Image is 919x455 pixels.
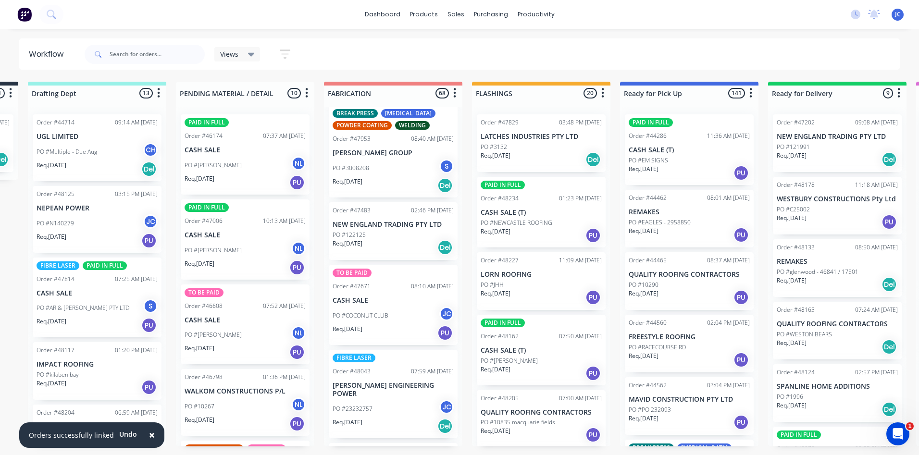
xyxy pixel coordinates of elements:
p: LORN ROOFING [481,271,602,279]
div: PU [437,325,453,341]
div: Order #47202 [777,118,815,127]
p: FREESTYLE ROOFING [629,333,750,341]
div: [MEDICAL_DATA] [381,109,435,118]
p: QUALITY ROOFING CONTRACTORS [481,408,602,417]
button: Undo [114,427,142,442]
div: PAID IN FULLOrder #4428611:36 AM [DATE]CASH SALE (T)PO #EM SIGNSReq.[DATE]PU [625,114,754,185]
div: Order #4811701:20 PM [DATE]IMPACT ROOFINGPO #kilaben bayReq.[DATE]PU [33,342,161,400]
span: × [149,428,155,442]
p: PO #Multiple - Due Aug [37,148,97,156]
p: NEW ENGLAND TRADING PTY LTD [777,133,898,141]
p: PO #10290 [629,281,658,289]
div: Del [437,240,453,255]
p: Req. [DATE] [185,344,214,353]
p: Req. [DATE] [333,418,362,427]
p: PO #10267 [185,402,214,411]
p: PO #3008208 [333,164,369,172]
div: Del [141,161,157,177]
div: Del [882,152,897,167]
p: PO #COCONUT CLUB [333,311,388,320]
div: PU [585,290,601,305]
div: WELDING [395,121,430,130]
div: PU [289,260,305,275]
div: Order #4456203:04 PM [DATE]MAVID CONSTRUCTION PTY LTDPO #PO 232093Req.[DATE]PU [625,377,754,435]
div: PU [733,290,749,305]
p: Req. [DATE] [629,165,658,173]
div: Order #47671 [333,282,371,291]
div: NL [291,241,306,256]
div: 01:23 PM [DATE] [559,194,602,203]
div: TO BE PAID [333,269,372,277]
p: Req. [DATE] [185,174,214,183]
p: PO #121991 [777,143,810,151]
p: SPANLINE HOME ADDITIONS [777,382,898,391]
div: Order #46608 [185,302,223,310]
p: PO #C25002 [777,205,810,214]
div: Order #48124 [777,368,815,377]
div: 07:25 AM [DATE] [115,275,158,283]
div: Order #44462 [629,194,667,202]
p: Req. [DATE] [37,379,66,388]
p: CASH SALE [185,231,306,239]
div: PU [289,416,305,431]
span: 1 [906,422,914,430]
p: PO #1996 [777,393,803,401]
p: PO #EM SIGNS [629,156,668,165]
div: Order #48117 [37,346,75,355]
div: Order #4748302:46 PM [DATE]NEW ENGLAND TRADING PTY LTDPO #122125Req.[DATE]Del [329,202,458,260]
div: Order #48125 [37,190,75,198]
p: Req. [DATE] [185,416,214,424]
p: CASH SALE [333,296,454,305]
div: Order #45075 [777,444,815,453]
div: PU [882,214,897,230]
div: products [405,7,443,22]
p: Req. [DATE] [333,177,362,186]
p: Req. [DATE] [333,325,362,333]
div: Order #48163 [777,306,815,314]
p: PO #10835 macquarie fields [481,418,555,427]
p: Req. [DATE] [481,427,510,435]
p: Req. [DATE] [37,161,66,170]
div: Order #47814 [37,275,75,283]
p: NEPEAN POWER [37,204,158,212]
p: Req. [DATE] [629,227,658,235]
div: 06:59 AM [DATE] [115,408,158,417]
p: PO #23232757 [333,405,373,413]
div: 09:08 AM [DATE] [855,118,898,127]
div: [MEDICAL_DATA] [677,443,732,452]
p: LATCHES INDUSTRIES PTY LTD [481,133,602,141]
div: Del [882,339,897,355]
div: Del [437,178,453,193]
div: Del [437,418,453,434]
p: PO #kilaben bay [37,370,79,379]
div: Order #48133 [777,243,815,252]
p: CASH SALE (T) [481,346,602,355]
div: Order #44286 [629,132,667,140]
div: 08:50 AM [DATE] [855,243,898,252]
p: PO #WESTON BEARS [777,330,832,339]
div: PU [141,318,157,333]
div: Order #47829 [481,118,519,127]
div: Order #4817811:18 AM [DATE]WESTBURY CONSTRUCTIONS Pty LtdPO #C25002Req.[DATE]PU [773,177,902,234]
div: BREAK PRESS [629,443,674,452]
div: 02:57 PM [DATE] [855,368,898,377]
div: 07:59 AM [DATE] [411,367,454,376]
p: Req. [DATE] [481,365,510,374]
p: Req. [DATE] [629,352,658,360]
div: PAID IN FULLOrder #4700610:13 AM [DATE]CASH SALEPO #[PERSON_NAME]NLReq.[DATE]PU [181,199,310,280]
p: Req. [DATE] [777,151,807,160]
div: Order #48204 [37,408,75,417]
div: PAID IN FULL [185,118,229,127]
p: [PERSON_NAME] ENGINEERING POWER [333,381,454,398]
p: Req. [DATE] [629,414,658,423]
span: Views [220,49,238,59]
div: Order #4812402:57 PM [DATE]SPANLINE HOME ADDITIONSPO #1996Req.[DATE]Del [773,364,902,422]
p: PO #EAGLES - 2958850 [629,218,691,227]
div: Del [882,277,897,292]
p: PO #[PERSON_NAME] [481,357,538,365]
p: WESTBURY CONSTRUCTIONS Pty Ltd [777,195,898,203]
div: PU [733,165,749,181]
div: PAID IN FULLOrder #4617407:37 AM [DATE]CASH SALEPO #[PERSON_NAME]NLReq.[DATE]PU [181,114,310,195]
p: Req. [DATE] [777,339,807,347]
p: CASH SALE [185,316,306,324]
